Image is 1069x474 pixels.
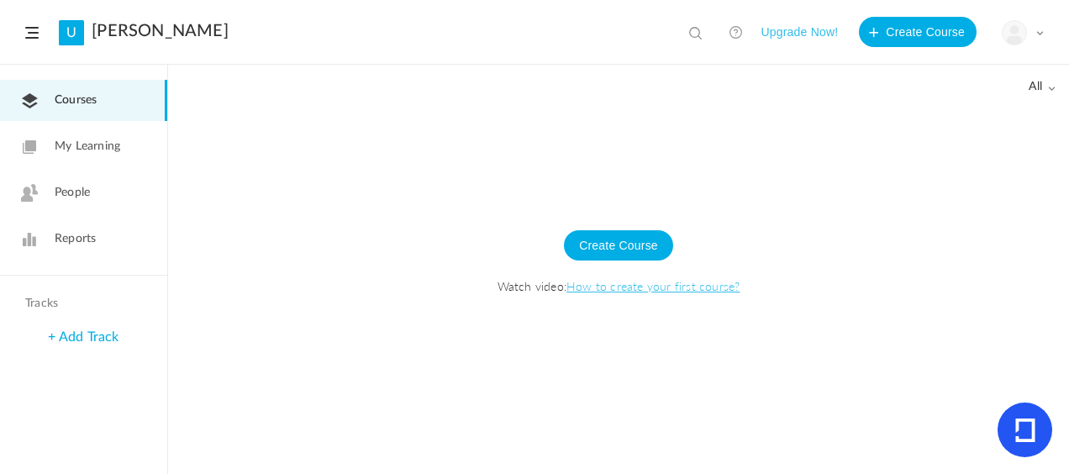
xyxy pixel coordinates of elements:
[1029,80,1056,94] span: all
[92,21,229,41] a: [PERSON_NAME]
[55,92,97,109] span: Courses
[55,138,120,155] span: My Learning
[564,230,673,261] button: Create Course
[761,17,838,47] button: Upgrade Now!
[55,184,90,202] span: People
[55,230,96,248] span: Reports
[59,20,84,45] a: U
[1003,21,1026,45] img: user-image.png
[566,277,740,294] a: How to create your first course?
[48,330,118,344] a: + Add Track
[185,277,1052,294] span: Watch video:
[859,17,977,47] button: Create Course
[25,297,138,311] h4: Tracks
